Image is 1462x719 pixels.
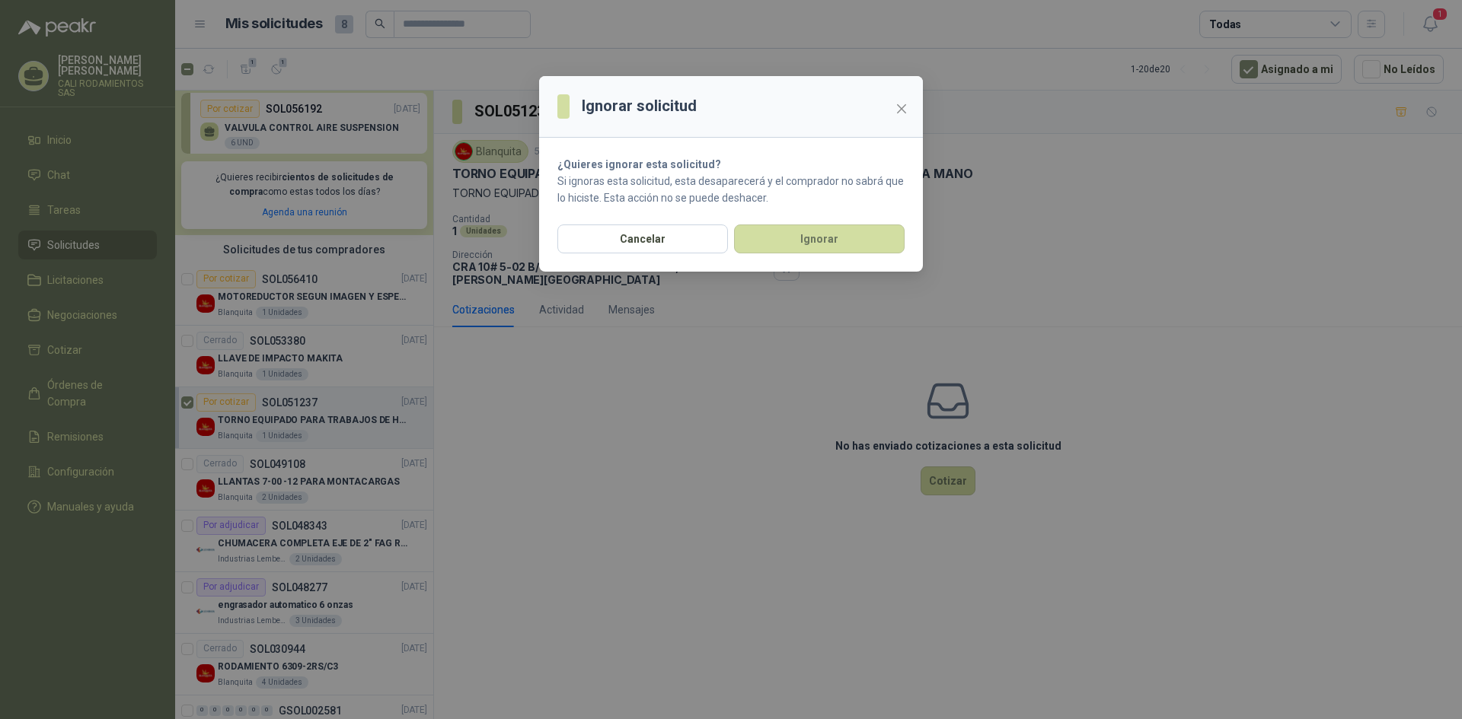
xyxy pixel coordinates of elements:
h3: Ignorar solicitud [582,94,697,118]
span: close [895,103,908,115]
button: Cancelar [557,224,728,253]
button: Ignorar [734,224,905,253]
strong: ¿Quieres ignorar esta solicitud? [557,158,721,170]
p: Si ignoras esta solicitud, esta desaparecerá y el comprador no sabrá que lo hiciste. Esta acción ... [557,173,905,206]
button: Close [889,97,914,121]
